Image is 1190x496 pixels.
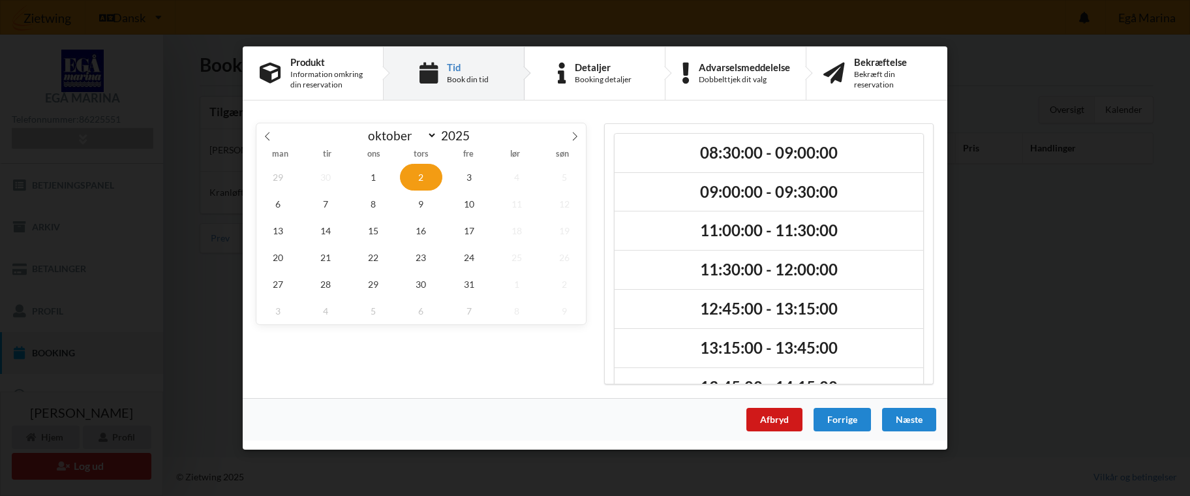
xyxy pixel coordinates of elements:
span: november 4, 2025 [304,298,347,324]
span: oktober 7, 2025 [304,191,347,217]
span: oktober 17, 2025 [448,217,491,244]
h2: 09:00:00 - 09:30:00 [624,182,914,202]
div: Næste [882,408,936,431]
div: Information omkring din reservation [290,69,366,90]
span: fre [445,151,492,159]
span: oktober 13, 2025 [256,217,299,244]
span: oktober 6, 2025 [256,191,299,217]
span: november 6, 2025 [400,298,443,324]
span: oktober 8, 2025 [352,191,395,217]
span: november 9, 2025 [543,298,586,324]
div: Booking detaljer [575,74,632,85]
span: oktober 16, 2025 [400,217,443,244]
span: september 29, 2025 [256,164,299,191]
span: oktober 23, 2025 [400,244,443,271]
div: Bekræft din reservation [854,69,930,90]
span: oktober 31, 2025 [448,271,491,298]
span: oktober 21, 2025 [304,244,347,271]
span: oktober 18, 2025 [495,217,538,244]
div: Forrige [814,408,871,431]
div: Tid [447,62,489,72]
div: Detaljer [575,62,632,72]
span: oktober 22, 2025 [352,244,395,271]
span: oktober 27, 2025 [256,271,299,298]
input: Year [437,128,480,143]
span: oktober 28, 2025 [304,271,347,298]
span: november 8, 2025 [495,298,538,324]
span: oktober 24, 2025 [448,244,491,271]
span: oktober 12, 2025 [543,191,586,217]
div: Produkt [290,57,366,67]
span: oktober 26, 2025 [543,244,586,271]
span: oktober 4, 2025 [495,164,538,191]
span: november 7, 2025 [448,298,491,324]
span: oktober 5, 2025 [543,164,586,191]
span: oktober 20, 2025 [256,244,299,271]
span: november 3, 2025 [256,298,299,324]
h2: 11:30:00 - 12:00:00 [624,260,914,280]
span: oktober 2, 2025 [400,164,443,191]
span: oktober 15, 2025 [352,217,395,244]
span: oktober 29, 2025 [352,271,395,298]
span: søn [539,151,586,159]
span: lør [492,151,539,159]
h2: 13:45:00 - 14:15:00 [624,377,914,397]
div: Dobbelttjek dit valg [699,74,790,85]
span: oktober 9, 2025 [400,191,443,217]
span: oktober 25, 2025 [495,244,538,271]
span: september 30, 2025 [304,164,347,191]
h2: 08:30:00 - 09:00:00 [624,143,914,163]
span: oktober 30, 2025 [400,271,443,298]
select: Month [362,127,438,144]
div: Afbryd [746,408,802,431]
span: oktober 19, 2025 [543,217,586,244]
span: oktober 1, 2025 [352,164,395,191]
h2: 11:00:00 - 11:30:00 [624,221,914,241]
span: tors [397,151,444,159]
div: Advarselsmeddelelse [699,62,790,72]
span: oktober 14, 2025 [304,217,347,244]
div: Bekræftelse [854,57,930,67]
span: oktober 11, 2025 [495,191,538,217]
span: november 5, 2025 [352,298,395,324]
span: november 1, 2025 [495,271,538,298]
span: oktober 3, 2025 [448,164,491,191]
span: man [256,151,303,159]
span: oktober 10, 2025 [448,191,491,217]
div: Book din tid [447,74,489,85]
h2: 12:45:00 - 13:15:00 [624,299,914,319]
h2: 13:15:00 - 13:45:00 [624,338,914,358]
span: ons [350,151,397,159]
span: tir [303,151,350,159]
span: november 2, 2025 [543,271,586,298]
